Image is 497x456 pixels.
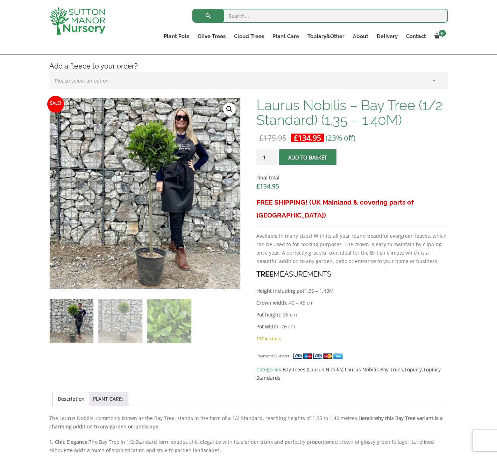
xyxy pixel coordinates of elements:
a: View full-screen image gallery [223,103,236,115]
p: The Bay Tree in 1/2 Standard form exudes chic elegance with its slender trunk and perfectly propo... [49,438,448,455]
a: 0 [430,31,448,41]
h4: Add a fleece to your order? [44,61,453,72]
span: (23% off) [326,133,355,143]
input: Product quantity [256,149,277,165]
img: Laurus Nobilis - Bay Tree (1/2 Standard) (1.35 - 1.40M) - Image 3 [147,299,191,343]
input: Search... [192,9,448,23]
p: : 26 cm [256,311,448,319]
span: Categories: , , , [256,365,448,382]
a: Delivery [372,31,402,41]
img: Laurus Nobilis - Bay Tree (1/2 Standard) (1.35 - 1.40M) [50,299,93,343]
h1: Laurus Nobilis – Bay Tree (1/2 Standard) (1.35 – 1.40M) [256,98,448,127]
span: £ [256,182,260,190]
a: Contact [402,31,430,41]
a: Bay Trees (Laurus Nobilis) [283,366,343,373]
p: : 26 cm [256,322,448,331]
p: 137 in stock [256,334,448,343]
strong: Crown width [256,299,286,306]
span: 0 [439,30,446,37]
small: Payment Options: [256,353,290,358]
a: Olive Trees [193,31,230,41]
a: Plant Pots [159,31,193,41]
a: Description [58,392,85,406]
span: £ [294,133,298,143]
strong: Here’s why this Bay Tree variant is a charming addition to any garden or landscape: [49,415,443,430]
a: Topiary [404,366,422,373]
strong: Pot width [256,323,278,330]
p: Available in many sizes! With its all year round beautiful evergreen leaves, which can be used to... [256,232,448,265]
a: Laurus Nobilis Bay Trees [345,366,403,373]
a: PLANT CARE: [93,392,123,406]
p: : 40 – 45 cm [256,299,448,307]
h3: FREE SHIPPING! (UK Mainland & covering parts of [GEOGRAPHIC_DATA]) [256,196,448,222]
h4: MEASUREMENTS [256,269,448,280]
p: The Laurus Nobilis, commonly known as the Bay Tree, stands in the form of a 1/2 Standard, reachin... [49,414,448,431]
strong: TREE [256,270,274,278]
button: Add to basket [279,149,336,165]
a: About [349,31,372,41]
img: logo [49,7,105,35]
img: payment supported [293,352,345,360]
dt: Final total [256,173,448,182]
a: Cloud Trees [230,31,268,41]
strong: 1. Chic Elegance: [49,439,89,445]
p: 1.35 – 1.40M [256,287,448,295]
bdi: 134.95 [256,182,279,190]
span: £ [259,133,263,143]
strong: Height including pot [256,287,304,294]
img: Laurus Nobilis - Bay Tree (1/2 Standard) (1.35 - 1.40M) - Image 2 [98,299,142,343]
bdi: 175.95 [259,133,286,143]
strong: Pot height [256,311,280,318]
span: Sale! [47,96,64,113]
a: Plant Care [268,31,303,41]
bdi: 134.95 [294,133,321,143]
a: Topiary&Other [303,31,349,41]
